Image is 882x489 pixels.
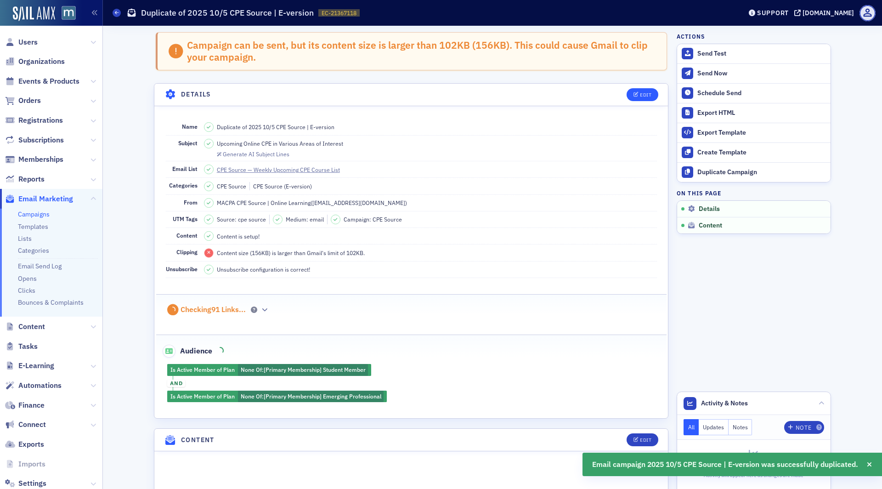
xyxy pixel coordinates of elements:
[18,194,73,204] span: Email Marketing
[18,96,41,106] span: Orders
[859,5,876,21] span: Profile
[18,115,63,125] span: Registrations
[699,205,720,213] span: Details
[5,174,45,184] a: Reports
[794,10,857,16] button: [DOMAIN_NAME]
[217,232,260,240] span: Content is setup!
[178,139,198,147] span: Subject
[18,322,45,332] span: Content
[677,123,831,142] a: Export Template
[18,420,46,430] span: Connect
[55,6,76,22] a: View Homepage
[18,381,62,391] span: Automations
[249,182,312,190] div: CPE Source (E-version)
[18,459,45,469] span: Imports
[697,129,826,137] div: Export Template
[640,438,651,443] div: Edit
[729,419,752,435] button: Notes
[18,222,48,231] a: Templates
[18,57,65,67] span: Organizations
[18,341,38,352] span: Tasks
[627,88,658,101] button: Edit
[5,420,46,430] a: Connect
[784,421,824,434] button: Note
[286,215,324,223] span: Medium: email
[5,322,45,332] a: Content
[18,246,49,255] a: Categories
[677,162,831,182] button: Duplicate Campaign
[677,32,705,40] h4: Actions
[5,96,41,106] a: Orders
[697,89,826,97] div: Schedule Send
[5,135,64,145] a: Subscriptions
[5,194,73,204] a: Email Marketing
[18,135,64,145] span: Subscriptions
[322,9,356,17] span: EC-21367118
[18,234,32,243] a: Lists
[18,400,45,410] span: Finance
[181,305,246,314] div: Checking 91 Links ...
[699,222,722,230] span: Content
[181,435,215,445] h4: Content
[217,182,246,190] div: CPE Source
[18,298,84,307] a: Bounces & Complaints
[217,215,266,223] span: Source: cpe source
[697,148,826,157] div: Create Template
[176,248,198,256] span: Clipping
[757,9,789,17] div: Support
[5,57,65,67] a: Organizations
[697,168,826,176] div: Duplicate Campaign
[697,50,826,58] div: Send Test
[627,433,658,446] button: Edit
[5,459,45,469] a: Imports
[5,381,62,391] a: Automations
[5,361,54,371] a: E-Learning
[677,103,831,123] a: Export HTML
[187,39,657,63] div: Campaign can be sent, but its content size is larger than 102KB ( 156 KB). This could cause Gmail...
[184,199,198,206] span: From
[5,115,63,125] a: Registrations
[18,274,37,283] a: Opens
[5,400,45,410] a: Finance
[172,165,198,172] span: Email List
[18,210,50,218] a: Campaigns
[173,215,198,222] span: UTM Tags
[223,152,289,157] div: Generate AI Subject Lines
[62,6,76,20] img: SailAMX
[677,63,831,83] button: Send Now
[217,199,407,207] span: MACPA CPE Source | Online Learning ( [EMAIL_ADDRESS][DOMAIN_NAME] )
[217,265,310,273] span: Unsubscribe configuration is correct!
[18,361,54,371] span: E-Learning
[697,69,826,78] div: Send Now
[699,419,729,435] button: Updates
[344,215,402,223] span: Campaign: CPE Source
[181,90,211,99] h4: Details
[18,262,62,270] a: Email Send Log
[18,478,46,489] span: Settings
[677,189,831,197] h4: On this page
[18,154,63,165] span: Memberships
[592,459,858,470] span: Email campaign 2025 10/5 CPE Source | E-version was successfully duplicated.
[5,341,38,352] a: Tasks
[217,165,348,174] a: CPE Source — Weekly Upcoming CPE Course List
[796,425,811,430] div: Note
[163,345,213,358] span: Audience
[18,286,35,295] a: Clicks
[18,76,79,86] span: Events & Products
[803,9,854,17] div: [DOMAIN_NAME]
[701,398,748,408] span: Activity & Notes
[217,123,334,131] span: Duplicate of 2025 10/5 CPE Source | E-version
[217,149,289,158] button: Generate AI Subject Lines
[677,44,831,63] button: Send Test
[166,265,198,273] span: Unsubscribe
[5,37,38,47] a: Users
[677,142,831,162] a: Create Template
[640,92,651,97] div: Edit
[697,109,826,117] div: Export HTML
[169,182,198,189] span: Categories
[13,6,55,21] img: SailAMX
[18,174,45,184] span: Reports
[217,249,365,257] span: Content size (156KB) is larger than Gmail's limit of 102KB.
[217,139,343,148] span: Upcoming Online CPE in Various Areas of Interest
